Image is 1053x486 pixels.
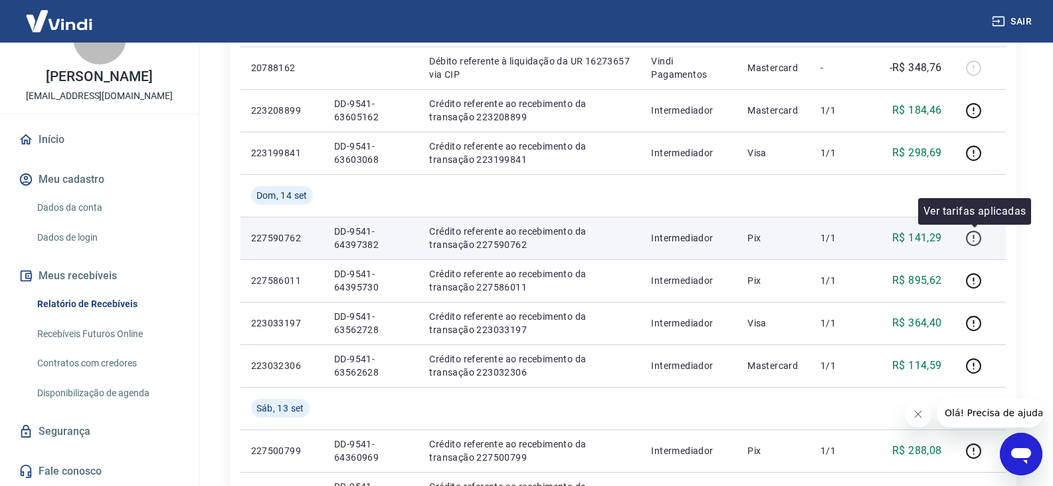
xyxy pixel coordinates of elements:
[747,316,799,330] p: Visa
[747,61,799,74] p: Mastercard
[892,358,942,374] p: R$ 114,59
[334,437,409,464] p: DD-9541-64360969
[32,320,183,348] a: Recebíveis Futuros Online
[923,203,1026,219] p: Ver tarifas aplicadas
[334,352,409,379] p: DD-9541-63562628
[820,444,860,457] p: 1/1
[16,417,183,446] a: Segurança
[651,444,726,457] p: Intermediador
[747,104,799,117] p: Mastercard
[16,1,102,41] img: Vindi
[747,146,799,160] p: Visa
[892,230,942,246] p: R$ 141,29
[820,61,860,74] p: -
[747,359,799,372] p: Mastercard
[1000,433,1042,475] iframe: Botão para abrir a janela de mensagens
[16,125,183,154] a: Início
[429,225,630,251] p: Crédito referente ao recebimento da transação 227590762
[820,231,860,245] p: 1/1
[32,194,183,221] a: Dados da conta
[989,9,1037,34] button: Sair
[46,70,152,84] p: [PERSON_NAME]
[651,146,726,160] p: Intermediador
[890,60,942,76] p: -R$ 348,76
[820,146,860,160] p: 1/1
[429,97,630,124] p: Crédito referente ao recebimento da transação 223208899
[429,140,630,166] p: Crédito referente ao recebimento da transação 223199841
[334,267,409,294] p: DD-9541-64395730
[892,315,942,331] p: R$ 364,40
[334,140,409,166] p: DD-9541-63603068
[26,89,173,103] p: [EMAIL_ADDRESS][DOMAIN_NAME]
[32,291,183,318] a: Relatório de Recebíveis
[651,316,726,330] p: Intermediador
[32,380,183,407] a: Disponibilização de agenda
[334,310,409,336] p: DD-9541-63562728
[905,401,931,427] iframe: Fechar mensagem
[32,224,183,251] a: Dados de login
[334,225,409,251] p: DD-9541-64397382
[32,350,183,377] a: Contratos com credores
[937,398,1042,427] iframe: Mensagem da empresa
[892,145,942,161] p: R$ 298,69
[892,102,942,118] p: R$ 184,46
[429,437,630,464] p: Crédito referente ao recebimento da transação 227500799
[429,352,630,379] p: Crédito referente ao recebimento da transação 223032306
[334,97,409,124] p: DD-9541-63605162
[251,444,313,457] p: 227500799
[820,104,860,117] p: 1/1
[256,402,304,415] span: Sáb, 13 set
[251,61,313,74] p: 20788162
[16,457,183,486] a: Fale conosco
[747,444,799,457] p: Pix
[251,316,313,330] p: 223033197
[429,55,630,81] p: Débito referente à liquidação da UR 16273657 via CIP
[429,267,630,294] p: Crédito referente ao recebimento da transação 227586011
[251,104,313,117] p: 223208899
[256,189,308,202] span: Dom, 14 set
[651,104,726,117] p: Intermediador
[16,165,183,194] button: Meu cadastro
[429,310,630,336] p: Crédito referente ao recebimento da transação 223033197
[651,274,726,287] p: Intermediador
[651,55,726,81] p: Vindi Pagamentos
[892,273,942,289] p: R$ 895,62
[747,231,799,245] p: Pix
[820,359,860,372] p: 1/1
[251,231,313,245] p: 227590762
[820,274,860,287] p: 1/1
[651,231,726,245] p: Intermediador
[892,443,942,459] p: R$ 288,08
[251,146,313,160] p: 223199841
[16,261,183,291] button: Meus recebíveis
[820,316,860,330] p: 1/1
[747,274,799,287] p: Pix
[251,274,313,287] p: 227586011
[251,359,313,372] p: 223032306
[8,9,112,20] span: Olá! Precisa de ajuda?
[651,359,726,372] p: Intermediador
